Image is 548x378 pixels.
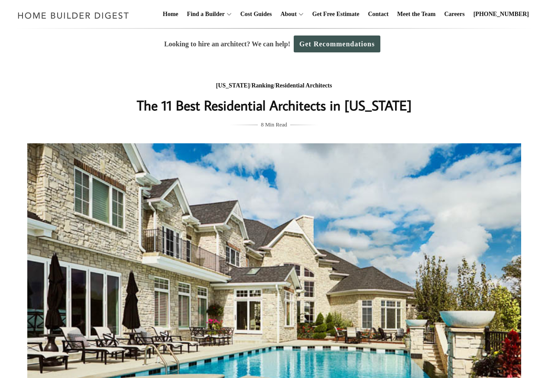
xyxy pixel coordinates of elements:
[276,82,332,89] a: Residential Architects
[294,36,380,52] a: Get Recommendations
[237,0,276,28] a: Cost Guides
[184,0,225,28] a: Find a Builder
[364,0,392,28] a: Contact
[251,82,273,89] a: Ranking
[14,7,133,24] img: Home Builder Digest
[216,82,250,89] a: [US_STATE]
[470,0,532,28] a: [PHONE_NUMBER]
[309,0,363,28] a: Get Free Estimate
[277,0,296,28] a: About
[441,0,468,28] a: Careers
[101,81,447,91] div: / /
[159,0,182,28] a: Home
[261,120,287,129] span: 8 Min Read
[394,0,439,28] a: Meet the Team
[101,95,447,116] h1: The 11 Best Residential Architects in [US_STATE]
